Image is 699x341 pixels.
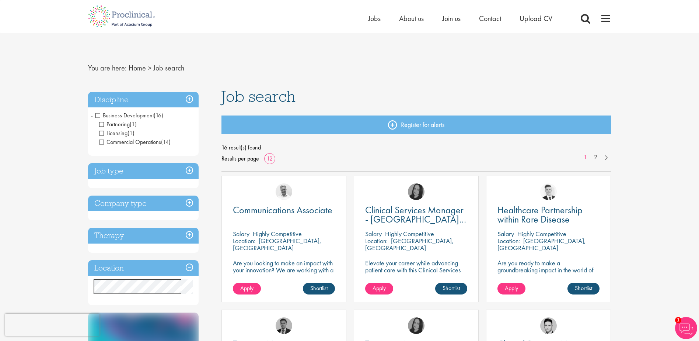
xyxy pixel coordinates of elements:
[233,237,321,252] p: [GEOGRAPHIC_DATA], [GEOGRAPHIC_DATA]
[497,283,525,294] a: Apply
[276,183,292,200] img: Joshua Bye
[153,63,184,73] span: Job search
[91,110,93,121] span: -
[385,230,434,238] p: Highly Competitive
[240,284,254,292] span: Apply
[88,92,199,108] h3: Discipline
[5,314,99,336] iframe: reCAPTCHA
[99,138,161,146] span: Commercial Operations
[497,230,514,238] span: Salary
[88,163,199,179] h3: Job type
[442,14,461,23] a: Join us
[264,155,275,162] a: 12
[435,283,467,294] a: Shortlist
[148,63,151,73] span: >
[161,138,171,146] span: (14)
[365,204,466,235] span: Clinical Services Manager - [GEOGRAPHIC_DATA], [GEOGRAPHIC_DATA]
[276,317,292,334] img: Carl Gbolade
[567,283,600,294] a: Shortlist
[88,63,127,73] span: You are here:
[675,317,681,323] span: 1
[233,230,249,238] span: Salary
[221,153,259,164] span: Results per page
[221,116,611,134] a: Register for alerts
[253,230,302,238] p: Highly Competitive
[408,317,424,334] img: Anna Klemencic
[365,206,467,224] a: Clinical Services Manager - [GEOGRAPHIC_DATA], [GEOGRAPHIC_DATA]
[540,317,557,334] img: Connor Lynes
[365,259,467,287] p: Elevate your career while advancing patient care with this Clinical Services Manager position wit...
[580,153,591,162] a: 1
[233,206,335,215] a: Communications Associate
[497,259,600,294] p: Are you ready to make a groundbreaking impact in the world of biotechnology? Join a growing compa...
[233,204,332,216] span: Communications Associate
[99,129,127,137] span: Licensing
[127,129,134,137] span: (1)
[221,86,296,106] span: Job search
[399,14,424,23] a: About us
[154,111,163,119] span: (16)
[497,237,586,252] p: [GEOGRAPHIC_DATA], [GEOGRAPHIC_DATA]
[408,183,424,200] img: Anna Klemencic
[233,237,255,245] span: Location:
[675,317,697,339] img: Chatbot
[88,260,199,276] h3: Location
[303,283,335,294] a: Shortlist
[365,230,382,238] span: Salary
[365,283,393,294] a: Apply
[497,204,583,225] span: Healthcare Partnership within Rare Disease
[505,284,518,292] span: Apply
[129,63,146,73] a: breadcrumb link
[130,120,137,128] span: (1)
[368,14,381,23] a: Jobs
[479,14,501,23] a: Contact
[373,284,386,292] span: Apply
[99,120,130,128] span: Partnering
[99,120,137,128] span: Partnering
[233,283,261,294] a: Apply
[520,14,552,23] a: Upload CV
[95,111,163,119] span: Business Development
[540,183,557,200] img: Nicolas Daniel
[365,237,388,245] span: Location:
[99,138,171,146] span: Commercial Operations
[88,196,199,211] h3: Company type
[497,237,520,245] span: Location:
[497,206,600,224] a: Healthcare Partnership within Rare Disease
[233,259,335,302] p: Are you looking to make an impact with your innovation? We are working with a well-established ph...
[88,228,199,244] h3: Therapy
[221,142,611,153] span: 16 result(s) found
[517,230,566,238] p: Highly Competitive
[590,153,601,162] a: 2
[365,237,454,252] p: [GEOGRAPHIC_DATA], [GEOGRAPHIC_DATA]
[95,111,154,119] span: Business Development
[99,129,134,137] span: Licensing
